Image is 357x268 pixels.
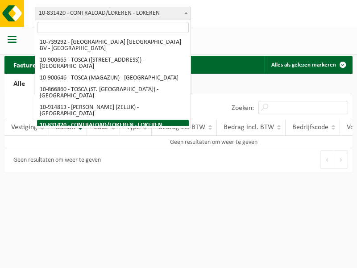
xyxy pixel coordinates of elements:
button: Previous [320,151,334,168]
button: Alles als gelezen markeren [264,56,352,74]
button: Next [334,151,348,168]
h2: Facturen [4,56,49,73]
label: Zoeken: [232,105,254,112]
li: 10-914813 - [PERSON_NAME] (ZELLIK) - [GEOGRAPHIC_DATA] [37,102,189,120]
li: 10-900665 - TOSCA ([STREET_ADDRESS]) - [GEOGRAPHIC_DATA] [37,54,189,72]
li: 10-900646 - TOSCA (MAGAZIJN) - [GEOGRAPHIC_DATA] [37,72,189,84]
li: 10-866860 - TOSCA (ST. [GEOGRAPHIC_DATA]) - [GEOGRAPHIC_DATA] [37,84,189,102]
a: Factuur [34,74,74,94]
span: 10-831420 - CONTRALOAD/LOKEREN - LOKEREN [35,7,191,20]
li: 10-831420 - CONTRALOAD/LOKEREN - LOKEREN [37,120,189,131]
span: Vestiging [11,124,37,131]
span: Bedrag incl. BTW [224,124,274,131]
a: Alle [4,74,34,94]
span: 10-831420 - CONTRALOAD/LOKEREN - LOKEREN [35,7,191,20]
span: Bedrijfscode [292,124,328,131]
div: Geen resultaten om weer te geven [9,153,101,168]
li: 10-739292 - [GEOGRAPHIC_DATA] [GEOGRAPHIC_DATA] BV - [GEOGRAPHIC_DATA] [37,37,189,54]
